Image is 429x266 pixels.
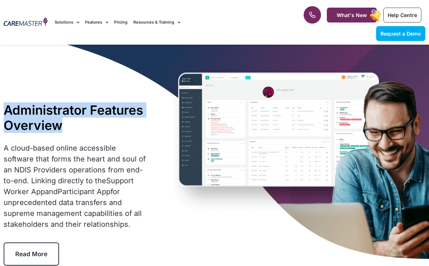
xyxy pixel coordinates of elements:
img: CareMaster Logo [4,17,47,27]
a: What's New [327,8,377,22]
h1: Administrator Features Overview [4,102,146,133]
span: Request a Demo [380,30,421,37]
span: Read More [15,250,47,258]
a: Participant App [58,187,111,196]
span: A cloud-based online accessible software that forms the heart and soul of an NDIS Providers opera... [4,144,146,229]
span: Help Centre [388,12,417,18]
a: Read More [4,242,59,266]
a: Pricing [114,10,128,34]
a: Resources & Training [133,10,180,34]
a: Features [85,10,108,34]
span: What's New [337,12,367,18]
a: Solutions [55,10,79,34]
a: Help Centre [383,8,421,22]
a: Request a Demo [376,26,425,41]
nav: Menu [55,10,274,34]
